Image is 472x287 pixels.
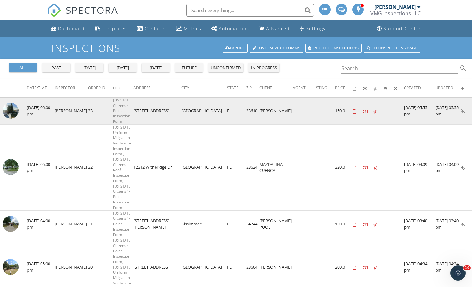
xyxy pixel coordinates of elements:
[55,210,88,238] td: [PERSON_NAME]
[142,63,170,72] button: [DATE]
[113,98,132,124] span: [US_STATE] Citizens 4-Point Inspection Form
[145,26,166,32] div: Contacts
[27,85,47,91] span: Date/Time
[463,265,471,270] span: 10
[51,42,421,54] h1: Inspections
[45,65,68,71] div: past
[435,97,461,124] td: [DATE] 05:55 pm
[113,211,132,237] span: [US_STATE] Citizens 4-Point Inspection Form
[27,210,55,238] td: [DATE] 04:00 pm
[227,210,246,238] td: FL
[384,26,421,32] div: Support Center
[251,65,277,71] div: in progress
[297,23,328,35] a: Settings
[3,259,19,275] img: streetview
[208,63,243,72] button: unconfirmed
[75,63,103,72] button: [DATE]
[78,65,101,71] div: [DATE]
[306,26,325,32] div: Settings
[55,97,88,124] td: [PERSON_NAME]
[211,65,241,71] div: unconfirmed
[335,79,353,97] th: Price: Not sorted.
[134,23,168,35] a: Contacts
[181,97,227,124] td: [GEOGRAPHIC_DATA]
[435,124,461,210] td: [DATE] 04:09 pm
[313,85,327,91] span: Listing
[246,210,259,238] td: 34744
[375,23,423,35] a: Support Center
[55,79,88,97] th: Inspector: Not sorted.
[133,124,181,210] td: 12312 Witheridge Dr
[259,85,272,91] span: Client
[305,44,362,53] a: Undelete inspections
[374,4,416,10] div: [PERSON_NAME]
[27,124,55,210] td: [DATE] 06:00 pm
[178,65,201,71] div: future
[133,79,181,97] th: Address: Not sorted.
[88,97,113,124] td: 33
[181,124,227,210] td: [GEOGRAPHIC_DATA]
[353,79,363,97] th: Agreements signed: Not sorted.
[335,124,353,210] td: 320.0
[404,97,435,124] td: [DATE] 05:55 pm
[404,124,435,210] td: [DATE] 04:09 pm
[223,44,248,53] a: Export
[181,210,227,238] td: Kissimmee
[259,124,293,210] td: MAYDALINA CUENCA
[246,97,259,124] td: 33610
[266,26,290,32] div: Advanced
[102,26,127,32] div: Templates
[459,64,467,72] i: search
[404,210,435,238] td: [DATE] 03:40 pm
[259,97,293,124] td: [PERSON_NAME]
[219,26,249,32] div: Automations
[313,79,335,97] th: Listing: Not sorted.
[3,103,19,119] img: streetview
[92,23,129,35] a: Templates
[259,79,293,97] th: Client: Not sorted.
[113,125,132,210] span: [US_STATE] Uniform Mitigation Verification Inspection Form , [US_STATE] Citizens Roof Inspection ...
[250,44,303,53] a: Customize Columns
[173,23,204,35] a: Metrics
[373,79,384,97] th: Published: Not sorted.
[394,79,404,97] th: Canceled: Not sorted.
[293,85,306,91] span: Agent
[246,79,259,97] th: Zip: Not sorted.
[259,210,293,238] td: [PERSON_NAME] POOL
[133,85,151,91] span: Address
[435,79,461,97] th: Updated: Not sorted.
[109,63,137,72] button: [DATE]
[113,79,133,97] th: Desc: Not sorted.
[144,65,167,71] div: [DATE]
[88,85,105,91] span: Order ID
[227,85,239,91] span: State
[55,124,88,210] td: [PERSON_NAME]
[248,63,279,72] button: in progress
[404,79,435,97] th: Created: Not sorted.
[66,3,118,17] span: SPECTORA
[181,79,227,97] th: City: Not sorted.
[246,124,259,210] td: 33624
[341,63,458,74] input: Search
[133,97,181,124] td: [STREET_ADDRESS]
[3,216,19,232] img: streetview
[113,85,122,90] span: Desc
[186,4,314,17] input: Search everything...
[227,79,246,97] th: State: Not sorted.
[184,26,201,32] div: Metrics
[384,79,394,97] th: Submitted: Not sorted.
[27,79,55,97] th: Date/Time: Not sorted.
[227,124,246,210] td: FL
[11,65,34,71] div: all
[364,44,420,53] a: Old inspections page
[88,79,113,97] th: Order ID: Not sorted.
[227,97,246,124] td: FL
[450,265,466,281] iframe: Intercom live chat
[27,97,55,124] td: [DATE] 06:00 pm
[335,85,345,91] span: Price
[246,85,252,91] span: Zip
[293,79,313,97] th: Agent: Not sorted.
[209,23,252,35] a: Automations (Basic)
[435,210,461,238] td: [DATE] 03:40 pm
[47,3,61,17] img: The Best Home Inspection Software - Spectora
